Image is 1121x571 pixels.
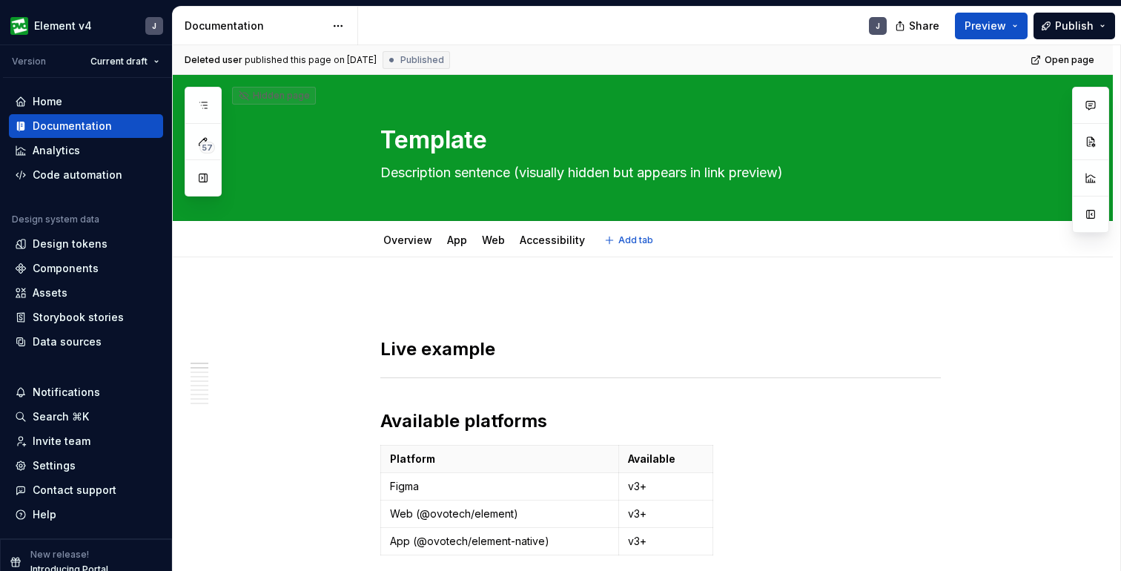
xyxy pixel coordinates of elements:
div: Home [33,94,62,109]
button: Current draft [84,51,166,72]
div: Contact support [33,483,116,498]
button: Preview [955,13,1028,39]
textarea: Description sentence (visually hidden but appears in link preview) [377,161,938,185]
button: Contact support [9,478,163,502]
a: App [447,234,467,246]
div: Element v4 [34,19,92,33]
div: J [876,20,880,32]
span: Preview [965,19,1006,33]
img: a1163231-533e-497d-a445-0e6f5b523c07.png [10,17,28,35]
a: Open page [1026,50,1101,70]
p: App (@ovotech/element-native) [390,534,609,549]
a: Overview [383,234,432,246]
span: Open page [1045,54,1094,66]
div: Hidden page [238,90,310,102]
a: Invite team [9,429,163,453]
p: Platform [390,452,609,466]
div: Help [33,507,56,522]
span: Published [400,54,444,66]
span: Share [909,19,939,33]
div: Design system data [12,214,99,225]
div: Settings [33,458,76,473]
p: Figma [390,479,609,494]
h2: Available platforms [380,409,941,433]
button: Share [887,13,949,39]
h2: Live example [380,337,941,361]
div: Data sources [33,334,102,349]
button: Publish [1034,13,1115,39]
a: Components [9,257,163,280]
button: Element v4J [3,10,169,42]
div: Search ⌘K [33,409,89,424]
a: Design tokens [9,232,163,256]
div: App [441,224,473,255]
p: v3+ [628,534,704,549]
a: Accessibility [520,234,585,246]
span: Deleted user [185,54,242,66]
p: Web (@ovotech/element) [390,506,609,521]
a: Data sources [9,330,163,354]
a: Analytics [9,139,163,162]
a: Home [9,90,163,113]
span: Add tab [618,234,653,246]
p: Available [628,452,704,466]
a: Web [482,234,505,246]
div: Analytics [33,143,80,158]
div: Assets [33,285,67,300]
div: J [152,20,156,32]
a: Assets [9,281,163,305]
button: Add tab [600,230,660,251]
div: Invite team [33,434,90,449]
button: Notifications [9,380,163,404]
p: New release! [30,549,89,561]
button: Search ⌘K [9,405,163,429]
div: Documentation [185,19,325,33]
div: Design tokens [33,237,108,251]
span: Publish [1055,19,1094,33]
p: v3+ [628,506,704,521]
div: Version [12,56,46,67]
span: 57 [199,142,215,154]
span: Current draft [90,56,148,67]
div: Storybook stories [33,310,124,325]
div: Web [476,224,511,255]
div: Components [33,261,99,276]
div: Documentation [33,119,112,133]
div: Overview [377,224,438,255]
a: Documentation [9,114,163,138]
div: Accessibility [514,224,591,255]
a: Code automation [9,163,163,187]
button: Help [9,503,163,527]
a: Settings [9,454,163,478]
div: Code automation [33,168,122,182]
p: v3+ [628,479,704,494]
div: Notifications [33,385,100,400]
a: Storybook stories [9,306,163,329]
div: published this page on [DATE] [245,54,377,66]
textarea: Template [377,122,938,158]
